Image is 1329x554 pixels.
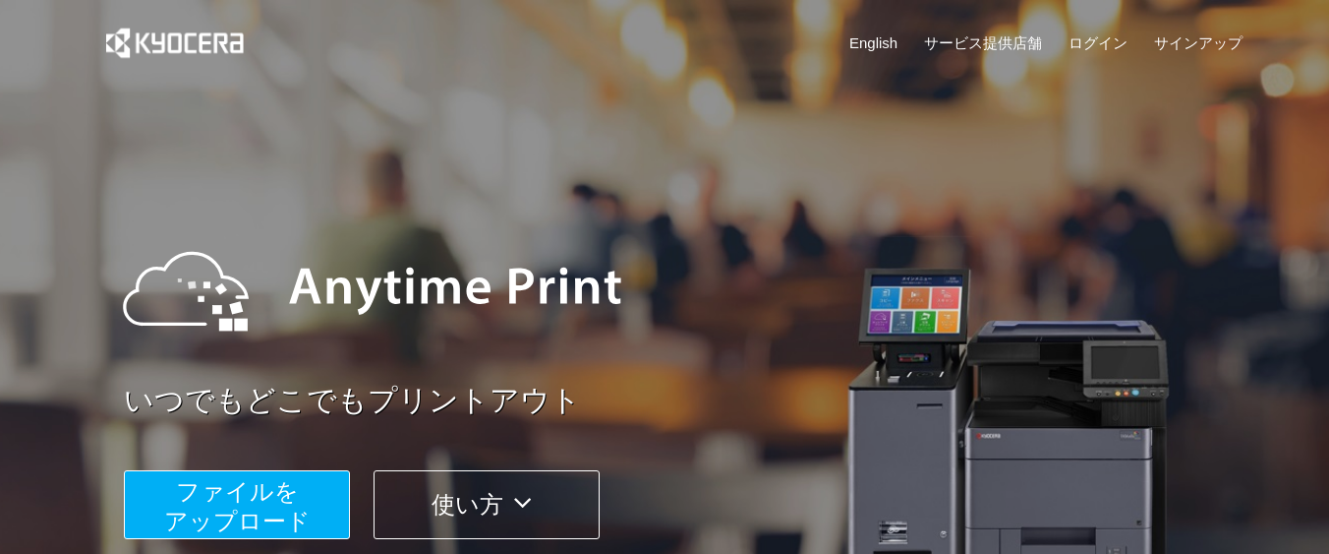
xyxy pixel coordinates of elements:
[1069,32,1127,53] a: ログイン
[124,470,350,539] button: ファイルを​​アップロード
[374,470,600,539] button: 使い方
[1154,32,1242,53] a: サインアップ
[164,478,311,534] span: ファイルを ​​アップロード
[849,32,897,53] a: English
[924,32,1042,53] a: サービス提供店舗
[124,380,1254,422] a: いつでもどこでもプリントアウト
